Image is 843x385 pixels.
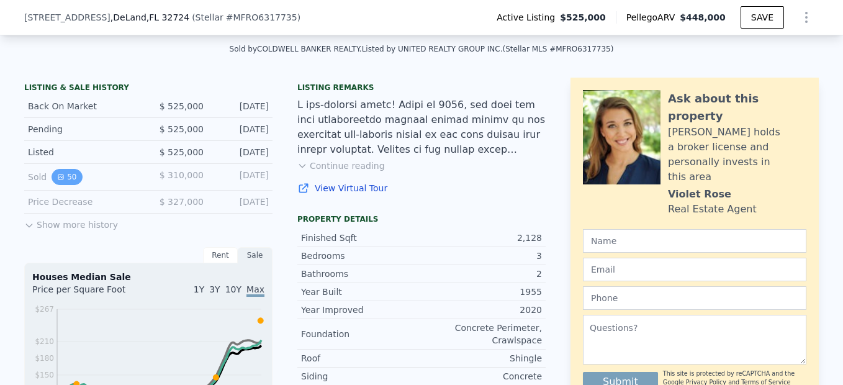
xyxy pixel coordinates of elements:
span: Pellego ARV [626,11,680,24]
div: Bathrooms [301,268,421,280]
span: , DeLand [110,11,189,24]
tspan: $150 [35,371,54,379]
div: Sold [28,169,138,185]
div: Ask about this property [668,90,806,125]
button: Show more history [24,214,118,231]
div: Bedrooms [301,250,421,262]
div: 2,128 [421,232,542,244]
div: Sold by COLDWELL BANKER REALTY . [230,45,362,53]
div: LISTING & SALE HISTORY [24,83,273,95]
tspan: $210 [35,337,54,346]
div: 3 [421,250,542,262]
div: Property details [297,214,546,224]
div: Shingle [421,352,542,365]
span: $448,000 [680,12,726,22]
input: Email [583,258,806,281]
tspan: $180 [35,354,54,363]
div: Finished Sqft [301,232,421,244]
div: Price Decrease [28,196,138,208]
span: # MFRO6317735 [226,12,297,22]
div: Concrete Perimeter, Crawlspace [421,322,542,346]
span: $ 525,000 [160,124,204,134]
button: Show Options [794,5,819,30]
div: 1955 [421,286,542,298]
span: 1Y [194,284,204,294]
div: [DATE] [214,169,269,185]
div: Concrete [421,370,542,383]
div: [PERSON_NAME] holds a broker license and personally invests in this area [668,125,806,184]
div: Year Built [301,286,421,298]
span: $ 310,000 [160,170,204,180]
div: Price per Square Foot [32,283,148,303]
div: Pending [28,123,138,135]
div: [DATE] [214,123,269,135]
div: ( ) [192,11,300,24]
div: Sale [238,247,273,263]
div: Violet Rose [668,187,731,202]
div: Roof [301,352,421,365]
div: Real Estate Agent [668,202,757,217]
input: Phone [583,286,806,310]
div: Back On Market [28,100,138,112]
button: View historical data [52,169,82,185]
div: 2020 [421,304,542,316]
span: Active Listing [497,11,560,24]
a: View Virtual Tour [297,182,546,194]
div: [DATE] [214,146,269,158]
div: Foundation [301,328,421,340]
button: Continue reading [297,160,385,172]
span: Max [246,284,264,297]
button: SAVE [741,6,784,29]
div: Houses Median Sale [32,271,264,283]
div: L ips-dolorsi ametc! Adipi el 9056, sed doei tem inci utlaboreetdo magnaal enimad minimv qu nos e... [297,97,546,157]
span: Stellar [196,12,223,22]
div: [DATE] [214,196,269,208]
div: Listed by UNITED REALTY GROUP INC. (Stellar MLS #MFRO6317735) [362,45,614,53]
span: $525,000 [560,11,606,24]
div: [DATE] [214,100,269,112]
div: Siding [301,370,421,383]
div: Listing remarks [297,83,546,93]
span: [STREET_ADDRESS] [24,11,110,24]
span: $ 525,000 [160,147,204,157]
div: Year Improved [301,304,421,316]
span: $ 327,000 [160,197,204,207]
div: 2 [421,268,542,280]
span: $ 525,000 [160,101,204,111]
div: Listed [28,146,138,158]
span: 10Y [225,284,241,294]
tspan: $267 [35,305,54,314]
input: Name [583,229,806,253]
span: , FL 32724 [147,12,189,22]
div: Rent [203,247,238,263]
span: 3Y [209,284,220,294]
